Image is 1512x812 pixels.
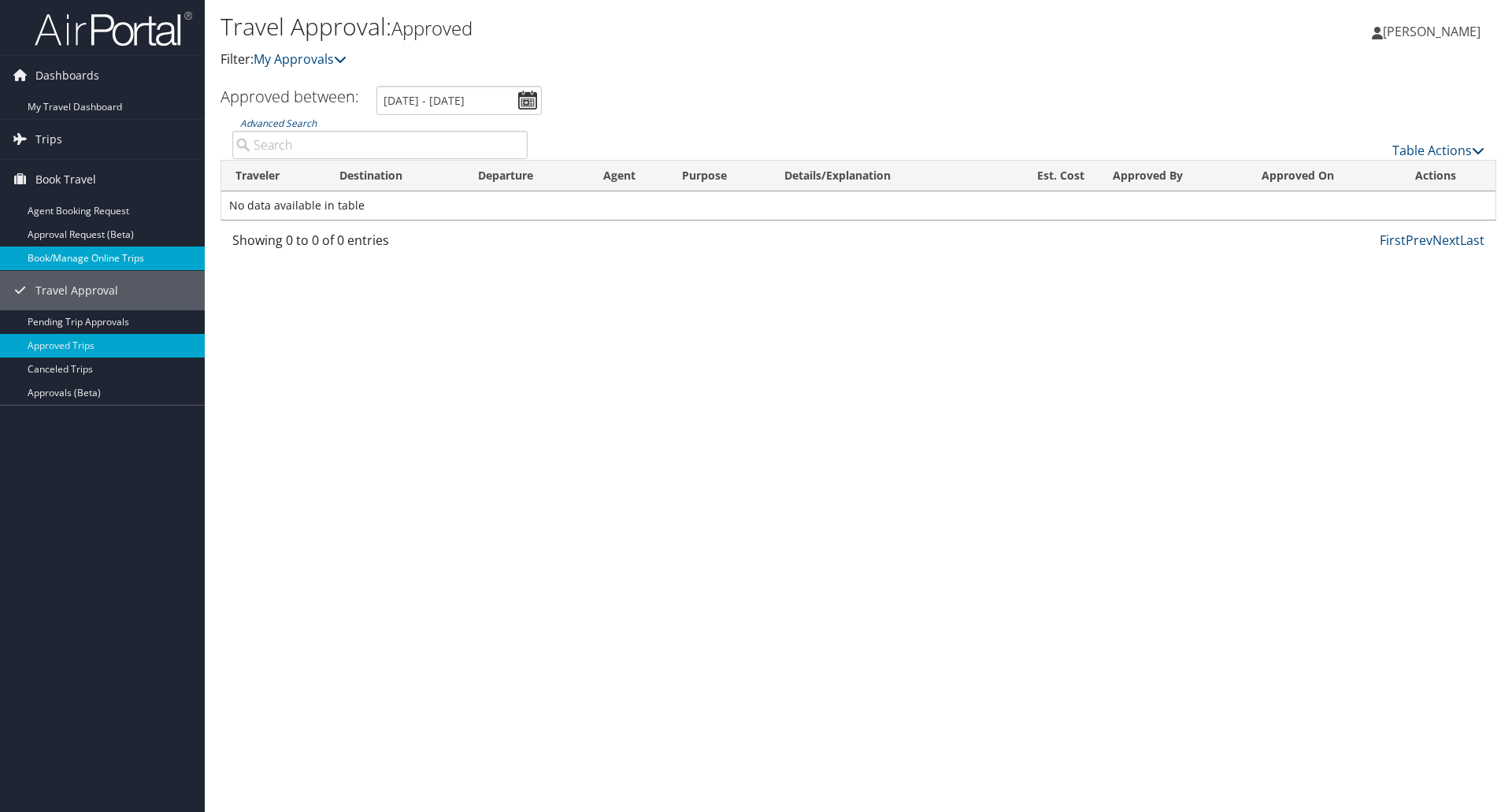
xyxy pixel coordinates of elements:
a: Advanced Search [240,117,317,130]
span: Trips [35,120,62,159]
th: Approved By: activate to sort column ascending [1099,161,1247,191]
td: No data available in table [221,191,1495,220]
th: Est. Cost: activate to sort column ascending [993,161,1099,191]
th: Destination: activate to sort column ascending [325,161,465,191]
th: Actions [1401,161,1495,191]
a: Table Actions [1392,142,1484,159]
div: Showing 0 to 0 of 0 entries [232,231,528,258]
h1: Travel Approval: [220,10,1071,43]
th: Details/Explanation [770,161,993,191]
input: [DATE] - [DATE] [376,86,542,115]
input: Advanced Search [232,131,528,159]
a: [PERSON_NAME] [1372,8,1496,55]
th: Purpose [668,161,770,191]
h3: Approved between: [220,86,359,107]
a: My Approvals [254,50,346,68]
img: airportal-logo.png [35,10,192,47]
span: Dashboards [35,56,99,95]
small: Approved [391,15,472,41]
span: Book Travel [35,160,96,199]
th: Departure: activate to sort column ascending [464,161,589,191]
th: Traveler: activate to sort column ascending [221,161,325,191]
a: Next [1432,232,1460,249]
p: Filter: [220,50,1071,70]
a: Prev [1406,232,1432,249]
a: First [1380,232,1406,249]
span: Travel Approval [35,271,118,310]
a: Last [1460,232,1484,249]
th: Agent [589,161,668,191]
th: Approved On: activate to sort column ascending [1247,161,1400,191]
span: [PERSON_NAME] [1383,23,1480,40]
